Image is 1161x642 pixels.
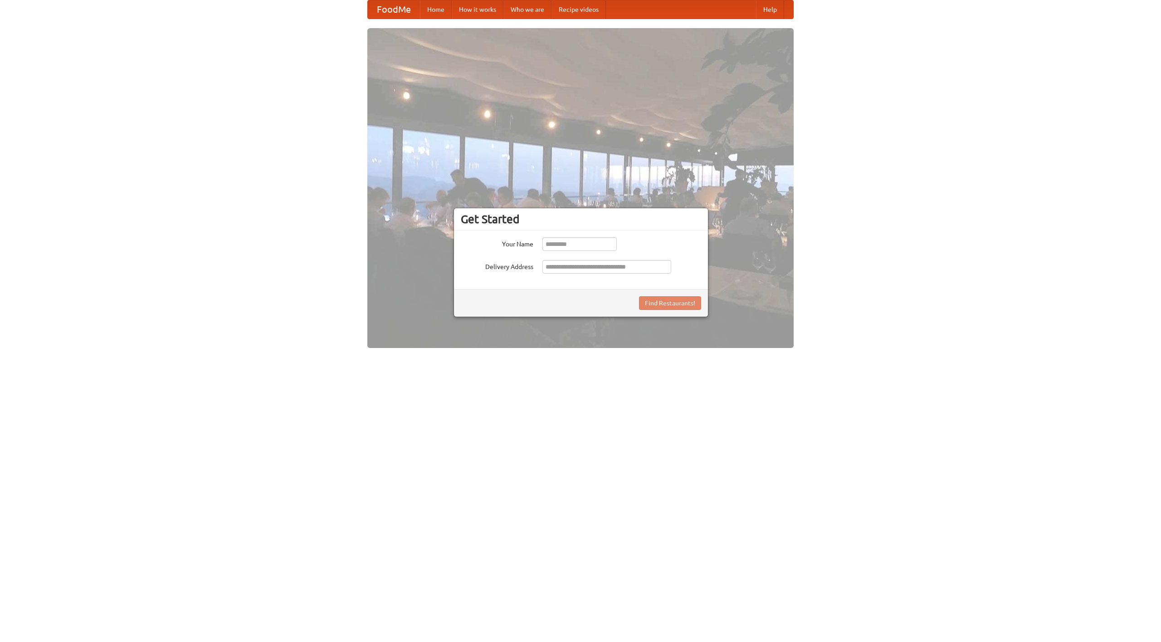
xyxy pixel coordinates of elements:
a: FoodMe [368,0,420,19]
a: How it works [452,0,503,19]
a: Help [756,0,784,19]
h3: Get Started [461,212,701,226]
label: Delivery Address [461,260,533,271]
a: Recipe videos [551,0,606,19]
label: Your Name [461,237,533,249]
a: Who we are [503,0,551,19]
button: Find Restaurants! [639,296,701,310]
a: Home [420,0,452,19]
